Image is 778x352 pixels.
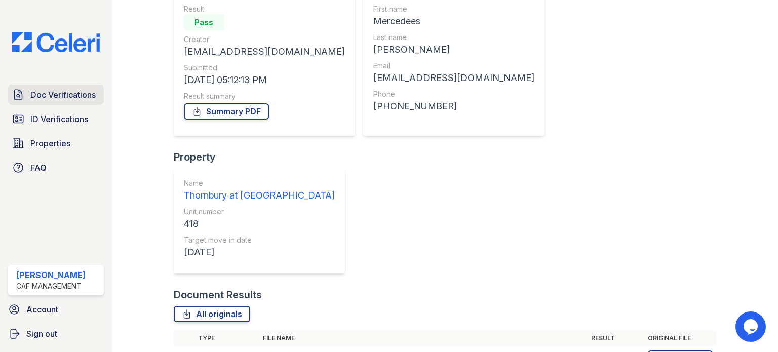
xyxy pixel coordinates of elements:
[373,71,534,85] div: [EMAIL_ADDRESS][DOMAIN_NAME]
[184,178,335,188] div: Name
[184,188,335,203] div: Thornbury at [GEOGRAPHIC_DATA]
[174,288,262,302] div: Document Results
[30,113,88,125] span: ID Verifications
[184,103,269,120] a: Summary PDF
[8,109,104,129] a: ID Verifications
[30,162,47,174] span: FAQ
[194,330,259,346] th: Type
[184,45,345,59] div: [EMAIL_ADDRESS][DOMAIN_NAME]
[30,89,96,101] span: Doc Verifications
[184,235,335,245] div: Target move in date
[16,281,86,291] div: CAF Management
[174,306,250,322] a: All originals
[587,330,644,346] th: Result
[259,330,587,346] th: File name
[184,14,224,30] div: Pass
[184,73,345,87] div: [DATE] 05:12:13 PM
[644,330,717,346] th: Original file
[184,217,335,231] div: 418
[184,178,335,203] a: Name Thornbury at [GEOGRAPHIC_DATA]
[184,207,335,217] div: Unit number
[184,63,345,73] div: Submitted
[373,4,534,14] div: First name
[373,43,534,57] div: [PERSON_NAME]
[26,303,58,316] span: Account
[373,14,534,28] div: Mercedees
[26,328,57,340] span: Sign out
[373,32,534,43] div: Last name
[30,137,70,149] span: Properties
[184,4,345,14] div: Result
[4,32,108,52] img: CE_Logo_Blue-a8612792a0a2168367f1c8372b55b34899dd931a85d93a1a3d3e32e68fde9ad4.png
[8,133,104,153] a: Properties
[184,34,345,45] div: Creator
[4,324,108,344] a: Sign out
[373,89,534,99] div: Phone
[184,245,335,259] div: [DATE]
[373,99,534,113] div: [PHONE_NUMBER]
[184,91,345,101] div: Result summary
[174,150,353,164] div: Property
[8,158,104,178] a: FAQ
[373,61,534,71] div: Email
[16,269,86,281] div: [PERSON_NAME]
[735,311,768,342] iframe: chat widget
[8,85,104,105] a: Doc Verifications
[4,299,108,320] a: Account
